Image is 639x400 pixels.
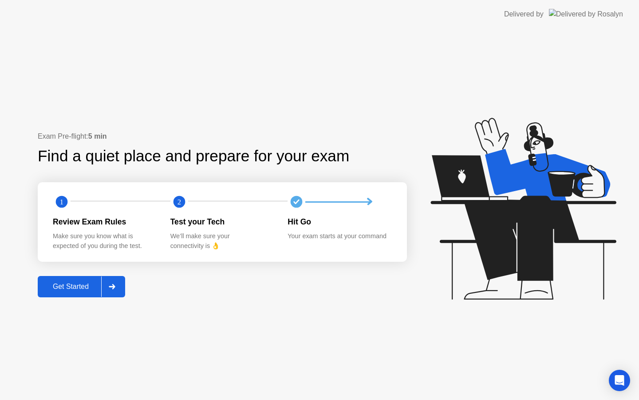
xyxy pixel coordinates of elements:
[60,198,63,206] text: 1
[170,232,274,251] div: We’ll make sure your connectivity is 👌
[288,232,391,241] div: Your exam starts at your command
[38,144,351,168] div: Find a quiet place and prepare for your exam
[288,216,391,228] div: Hit Go
[609,370,630,391] div: Open Intercom Messenger
[38,276,125,297] button: Get Started
[88,132,107,140] b: 5 min
[170,216,274,228] div: Test your Tech
[53,232,156,251] div: Make sure you know what is expected of you during the test.
[38,131,407,142] div: Exam Pre-flight:
[53,216,156,228] div: Review Exam Rules
[504,9,544,20] div: Delivered by
[549,9,623,19] img: Delivered by Rosalyn
[177,198,181,206] text: 2
[40,283,101,291] div: Get Started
